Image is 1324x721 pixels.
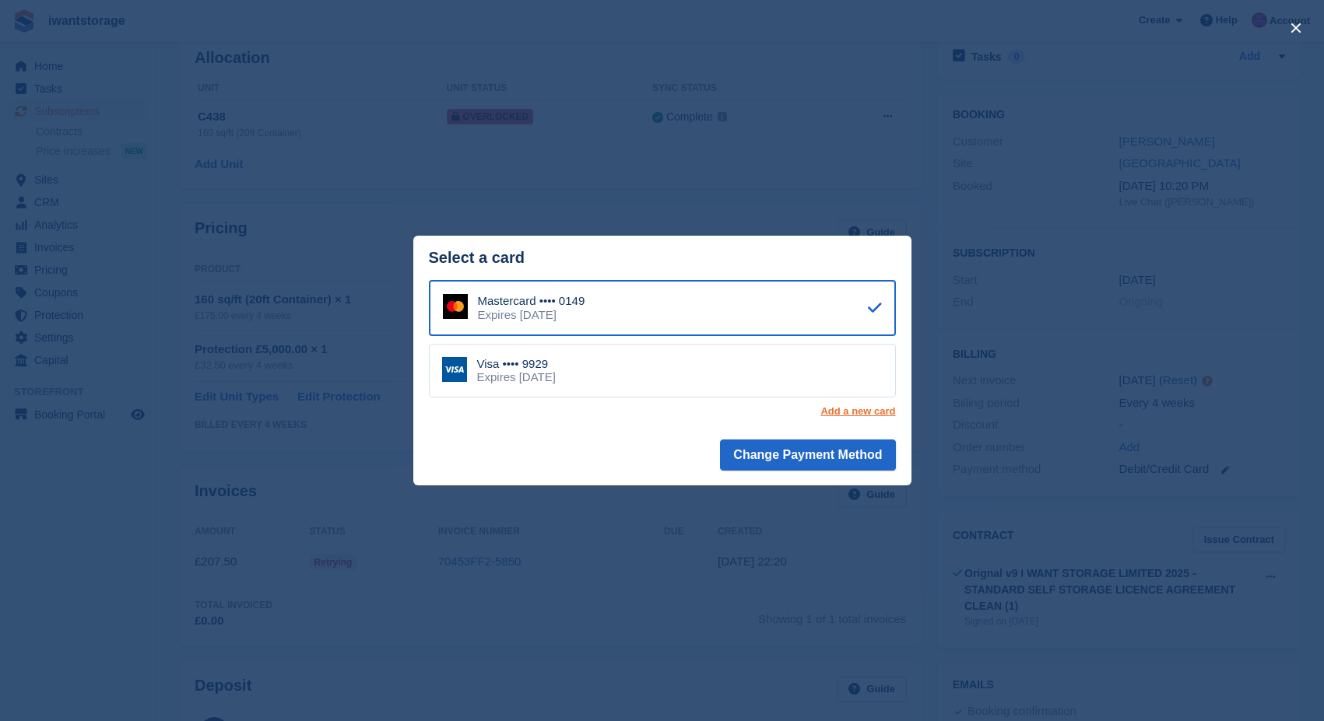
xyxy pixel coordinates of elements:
button: Change Payment Method [720,439,895,471]
button: close [1284,16,1308,40]
div: Expires [DATE] [477,370,556,384]
a: Add a new card [820,405,895,418]
img: Visa Logo [442,357,467,382]
div: Mastercard •••• 0149 [478,294,585,308]
div: Select a card [429,249,896,267]
div: Visa •••• 9929 [477,357,556,371]
img: Mastercard Logo [443,294,468,319]
div: Expires [DATE] [478,308,585,322]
